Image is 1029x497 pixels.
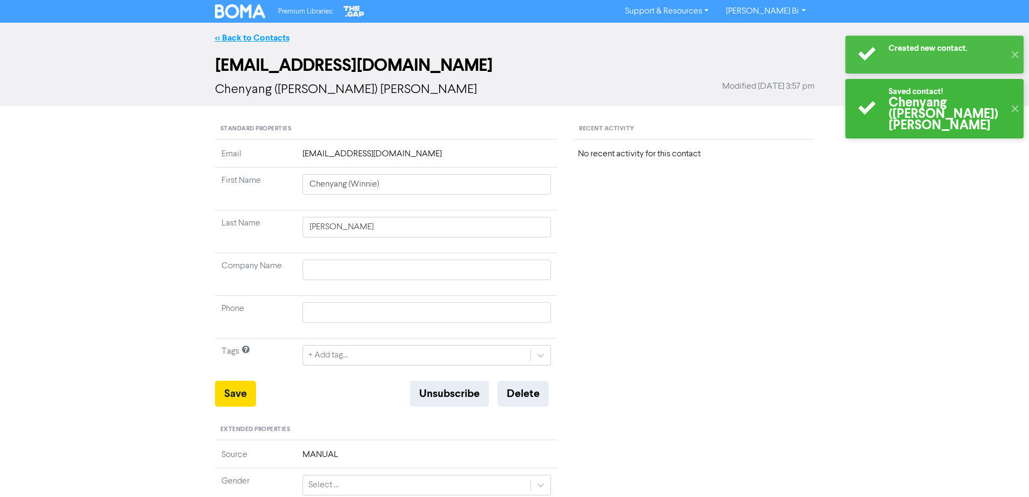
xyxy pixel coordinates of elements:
td: MANUAL [296,448,558,468]
img: BOMA Logo [215,4,266,18]
td: Company Name [215,253,296,296]
div: Chenyang ([PERSON_NAME]) [PERSON_NAME] [889,97,1005,131]
span: Premium Libraries: [278,8,333,15]
a: Support & Resources [616,3,717,20]
td: Source [215,448,296,468]
div: No recent activity for this contact [578,148,810,161]
td: First Name [215,168,296,210]
div: Standard Properties [215,119,558,140]
button: Unsubscribe [410,381,489,407]
span: Modified [DATE] 3:57 pm [722,80,815,93]
img: The Gap [342,4,366,18]
div: Saved contact! [889,86,1005,97]
td: [EMAIL_ADDRESS][DOMAIN_NAME] [296,148,558,168]
td: Email [215,148,296,168]
div: Recent Activity [574,119,814,140]
iframe: Chat Widget [975,445,1029,497]
td: Tags [215,339,296,381]
button: Save [215,381,256,407]
td: Last Name [215,210,296,253]
button: Delete [497,381,549,407]
h2: [EMAIL_ADDRESS][DOMAIN_NAME] [215,55,815,76]
div: Created new contact. [889,43,1005,54]
a: << Back to Contacts [215,32,290,43]
td: Phone [215,296,296,339]
div: + Add tag... [308,349,348,362]
div: Select ... [308,479,339,492]
a: [PERSON_NAME] Bi [717,3,814,20]
span: Chenyang ([PERSON_NAME]) [PERSON_NAME] [215,83,477,96]
div: Extended Properties [215,420,558,440]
